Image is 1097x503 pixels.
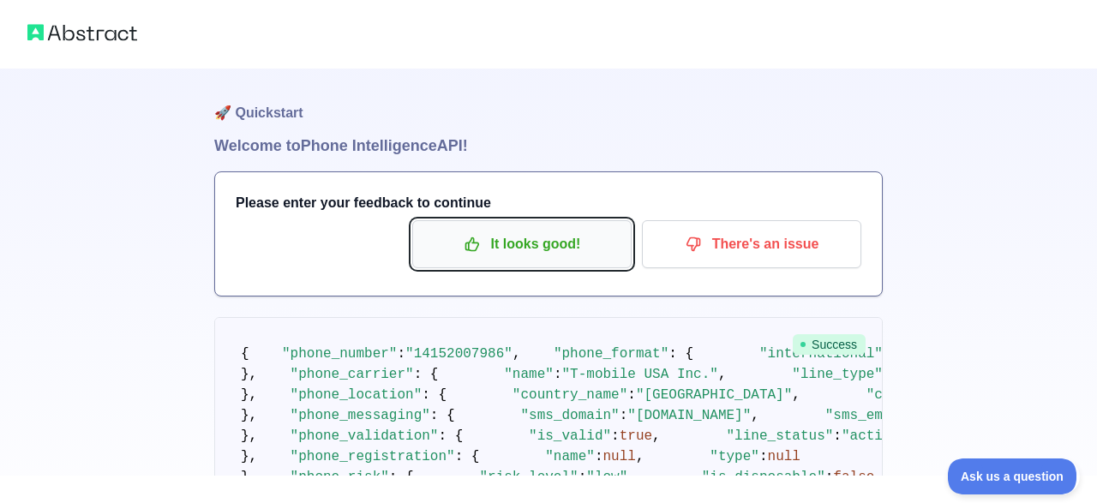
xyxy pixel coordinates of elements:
[241,346,249,362] span: {
[793,334,866,355] span: Success
[214,134,883,158] h1: Welcome to Phone Intelligence API!
[291,449,455,464] span: "phone_registration"
[479,470,578,485] span: "risk_level"
[792,367,883,382] span: "line_type"
[214,69,883,134] h1: 🚀 Quickstart
[718,367,727,382] span: ,
[602,449,635,464] span: null
[236,193,861,213] h3: Please enter your feedback to continue
[430,408,455,423] span: : {
[768,449,800,464] span: null
[586,470,627,485] span: "low"
[948,458,1080,494] iframe: Toggle Customer Support
[842,428,908,444] span: "active"
[611,428,620,444] span: :
[825,470,834,485] span: :
[438,428,463,444] span: : {
[710,449,759,464] span: "type"
[866,387,981,403] span: "country_code"
[291,408,430,423] span: "phone_messaging"
[595,449,603,464] span: :
[561,367,717,382] span: "T-mobile USA Inc."
[554,367,562,382] span: :
[513,346,521,362] span: ,
[520,408,619,423] span: "sms_domain"
[27,21,137,45] img: Abstract logo
[751,408,759,423] span: ,
[578,470,587,485] span: :
[727,428,834,444] span: "line_status"
[389,470,414,485] span: : {
[422,387,447,403] span: : {
[282,346,397,362] span: "phone_number"
[759,346,883,362] span: "international"
[627,387,636,403] span: :
[405,346,513,362] span: "14152007986"
[455,449,480,464] span: : {
[291,470,389,485] span: "phone_risk"
[833,428,842,444] span: :
[759,449,768,464] span: :
[554,346,668,362] span: "phone_format"
[412,220,632,268] button: It looks good!
[792,387,800,403] span: ,
[668,346,693,362] span: : {
[513,387,627,403] span: "country_name"
[620,408,628,423] span: :
[702,470,825,485] span: "is_disposable"
[825,408,916,423] span: "sms_email"
[655,230,848,259] p: There's an issue
[414,367,439,382] span: : {
[504,367,554,382] span: "name"
[652,428,661,444] span: ,
[636,387,792,403] span: "[GEOGRAPHIC_DATA]"
[291,367,414,382] span: "phone_carrier"
[425,230,619,259] p: It looks good!
[642,220,861,268] button: There's an issue
[291,387,423,403] span: "phone_location"
[874,470,883,485] span: ,
[636,449,644,464] span: ,
[545,449,595,464] span: "name"
[833,470,874,485] span: false
[529,428,611,444] span: "is_valid"
[627,408,751,423] span: "[DOMAIN_NAME]"
[620,428,652,444] span: true
[291,428,439,444] span: "phone_validation"
[397,346,405,362] span: :
[627,470,636,485] span: ,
